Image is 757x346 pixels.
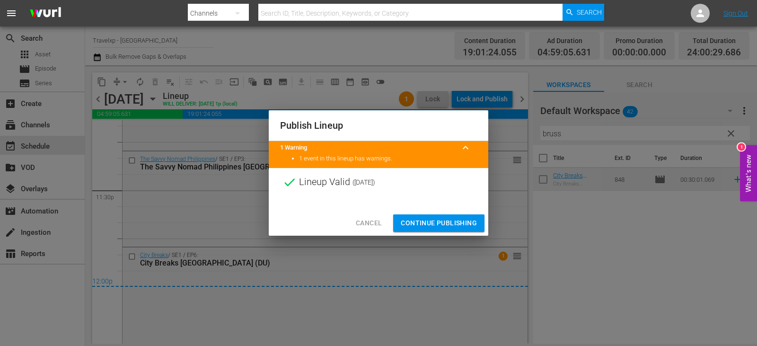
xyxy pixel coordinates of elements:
button: Continue Publishing [393,214,484,232]
img: ans4CAIJ8jUAAAAAAAAAAAAAAAAAAAAAAAAgQb4GAAAAAAAAAAAAAAAAAAAAAAAAJMjXAAAAAAAAAAAAAAAAAAAAAAAAgAT5G... [23,2,68,25]
span: menu [6,8,17,19]
button: keyboard_arrow_up [454,136,477,159]
a: Sign Out [723,9,748,17]
span: ( [DATE] ) [352,175,375,189]
span: Cancel [356,217,382,229]
div: Lineup Valid [269,168,488,196]
button: Open Feedback Widget [740,145,757,201]
button: Cancel [348,214,389,232]
div: 1 [738,143,745,151]
title: 1 Warning [280,143,454,152]
h2: Publish Lineup [280,118,477,133]
span: Search [577,4,602,21]
span: keyboard_arrow_up [460,142,471,153]
li: 1 event in this lineup has warnings. [299,154,477,163]
span: Continue Publishing [401,217,477,229]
